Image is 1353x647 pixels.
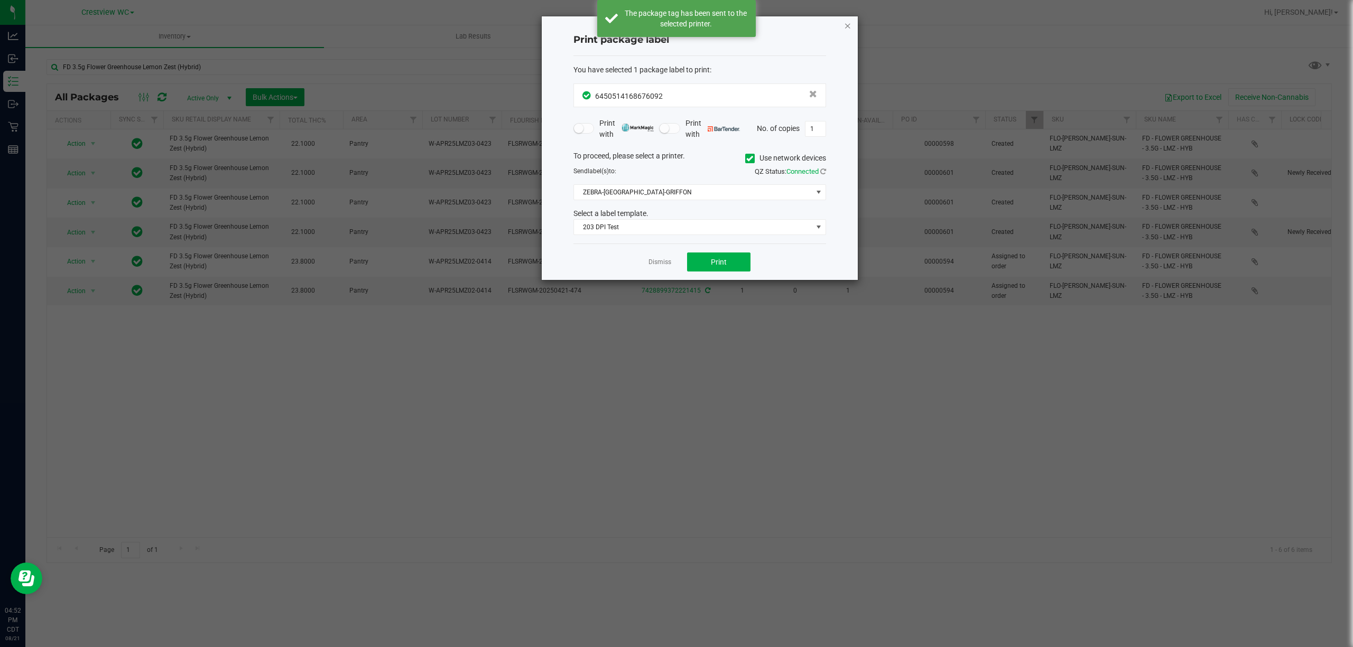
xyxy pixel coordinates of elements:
span: In Sync [582,90,592,101]
label: Use network devices [745,153,826,164]
div: The package tag has been sent to the selected printer. [624,8,748,29]
div: Select a label template. [566,208,834,219]
img: mark_magic_cybra.png [622,124,654,132]
iframe: Resource center [11,562,42,594]
div: : [573,64,826,76]
span: No. of copies [757,124,800,132]
div: To proceed, please select a printer. [566,151,834,166]
span: Connected [786,167,819,175]
span: QZ Status: [755,167,826,175]
span: You have selected 1 package label to print [573,65,710,74]
button: Print [687,252,750,271]
span: Send to: [573,167,616,175]
span: Print with [599,118,654,140]
span: 203 DPI Test [574,220,812,235]
span: Print with [685,118,740,140]
span: 6450514168676092 [595,92,663,100]
span: Print [711,258,727,266]
img: bartender.png [708,126,740,132]
a: Dismiss [648,258,671,267]
span: ZEBRA-[GEOGRAPHIC_DATA]-GRIFFON [574,185,812,200]
h4: Print package label [573,33,826,47]
span: label(s) [588,167,609,175]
